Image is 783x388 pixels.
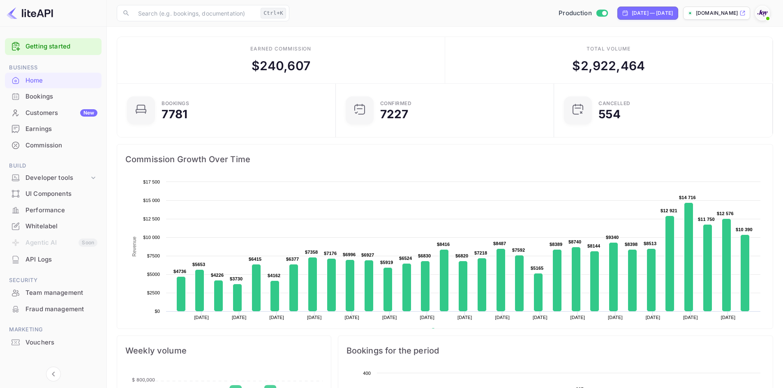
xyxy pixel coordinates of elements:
[307,315,322,320] text: [DATE]
[736,227,753,232] text: $10 390
[5,38,102,55] div: Getting started
[25,222,97,231] div: Whitelabel
[286,257,299,262] text: $6377
[555,9,611,18] div: Switch to Sandbox mode
[696,9,738,17] p: [DOMAIN_NAME]
[250,45,311,53] div: Earned commission
[5,73,102,89] div: Home
[5,89,102,104] a: Bookings
[25,124,97,134] div: Earnings
[344,315,359,320] text: [DATE]
[5,276,102,285] span: Security
[632,9,673,17] div: [DATE] — [DATE]
[698,217,715,222] text: $11 750
[5,252,102,268] div: API Logs
[598,101,631,106] div: CANCELLED
[661,208,677,213] text: $12 921
[5,202,102,218] a: Performance
[173,269,186,274] text: $4736
[147,272,160,277] text: $5000
[457,315,472,320] text: [DATE]
[5,121,102,136] a: Earnings
[143,179,160,184] text: $17 500
[5,335,102,350] a: Vouchers
[5,105,102,121] div: CustomersNew
[568,239,581,244] text: $8740
[756,7,769,20] img: With Joy
[418,253,431,258] text: $6830
[5,202,102,218] div: Performance
[5,285,102,300] a: Team management
[646,315,661,320] text: [DATE]
[363,371,371,376] text: 400
[361,253,374,257] text: $6927
[571,315,585,320] text: [DATE]
[269,315,284,320] text: [DATE]
[380,101,412,106] div: Confirmed
[143,235,160,240] text: $10 000
[495,315,510,320] text: [DATE]
[533,315,547,320] text: [DATE]
[7,7,53,20] img: LiteAPI logo
[230,276,243,281] text: $3730
[25,338,97,347] div: Vouchers
[5,335,102,351] div: Vouchers
[5,218,102,234] a: Whitelabel
[343,252,356,257] text: $6996
[232,315,247,320] text: [DATE]
[380,108,409,120] div: 7227
[132,377,155,383] tspan: $ 800,000
[25,76,97,85] div: Home
[125,344,323,357] span: Weekly volume
[683,315,698,320] text: [DATE]
[305,250,318,255] text: $7358
[5,301,102,317] a: Fraud management
[132,236,137,257] text: Revenue
[5,63,102,72] span: Business
[5,186,102,202] div: UI Components
[133,5,257,21] input: Search (e.g. bookings, documentation)
[5,301,102,317] div: Fraud management
[559,9,592,18] span: Production
[25,305,97,314] div: Fraud management
[439,328,460,334] text: Revenue
[211,273,224,278] text: $4226
[25,42,97,51] a: Getting started
[143,198,160,203] text: $15 000
[5,325,102,334] span: Marketing
[5,73,102,88] a: Home
[5,138,102,153] a: Commission
[25,255,97,264] div: API Logs
[25,189,97,199] div: UI Components
[25,288,97,298] div: Team management
[324,251,337,256] text: $7176
[155,309,160,314] text: $0
[437,242,450,247] text: $8416
[572,57,645,75] div: $ 2,922,464
[25,141,97,150] div: Commission
[147,253,160,258] text: $7500
[261,8,286,18] div: Ctrl+K
[5,105,102,120] a: CustomersNew
[5,252,102,267] a: API Logs
[399,256,412,261] text: $6524
[598,108,620,120] div: 554
[25,206,97,215] div: Performance
[5,138,102,154] div: Commission
[380,260,393,265] text: $5919
[80,109,97,117] div: New
[587,243,601,248] text: $8144
[25,92,97,101] div: Bookings
[5,186,102,201] a: UI Components
[192,262,205,267] text: $5653
[717,211,734,216] text: $12 576
[455,253,468,258] text: $6820
[162,101,189,106] div: Bookings
[625,242,637,247] text: $8398
[249,257,261,262] text: $6415
[5,171,102,185] div: Developer tools
[147,290,160,295] text: $2500
[382,315,397,320] text: [DATE]
[531,266,543,271] text: $5165
[143,216,160,221] text: $12 500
